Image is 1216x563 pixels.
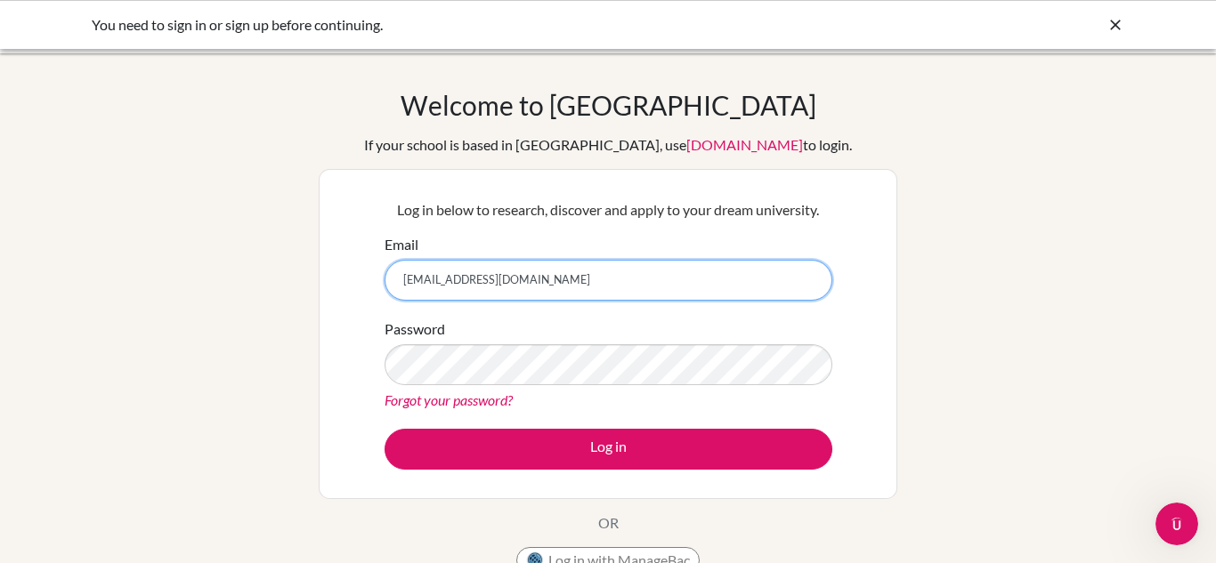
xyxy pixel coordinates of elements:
[385,318,445,340] label: Password
[598,512,619,534] p: OR
[92,14,857,36] div: You need to sign in or sign up before continuing.
[385,429,832,470] button: Log in
[401,89,816,121] h1: Welcome to [GEOGRAPHIC_DATA]
[686,136,803,153] a: [DOMAIN_NAME]
[1155,503,1198,545] iframe: Intercom live chat
[385,234,418,255] label: Email
[385,391,513,408] a: Forgot your password?
[364,134,852,156] div: If your school is based in [GEOGRAPHIC_DATA], use to login.
[385,199,832,221] p: Log in below to research, discover and apply to your dream university.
